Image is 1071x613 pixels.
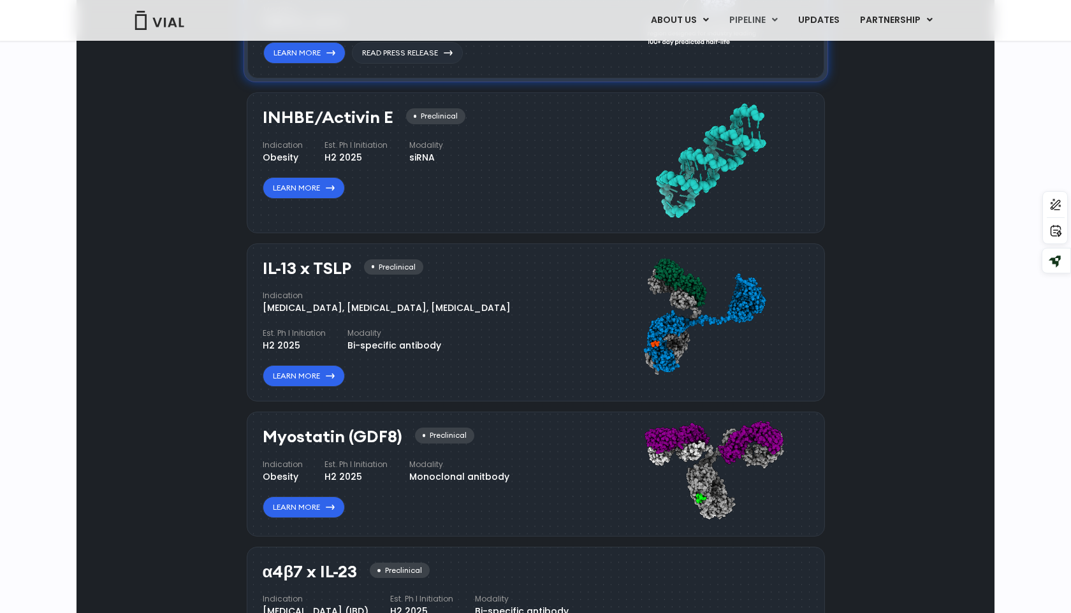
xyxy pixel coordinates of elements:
[263,42,346,64] a: Learn More
[263,108,393,127] h3: INHBE/Activin E
[347,339,441,352] div: Bi-specific antibody
[263,563,358,581] h3: α4β7 x IL-23
[347,328,441,339] h4: Modality
[263,365,345,387] a: Learn More
[263,593,368,605] h4: Indication
[719,10,787,31] a: PIPELINEMenu Toggle
[364,259,423,275] div: Preclinical
[263,470,303,484] div: Obesity
[263,140,303,151] h4: Indication
[263,459,303,470] h4: Indication
[390,593,453,605] h4: Est. Ph I Initiation
[475,593,569,605] h4: Modality
[324,151,388,164] div: H2 2025
[850,10,943,31] a: PARTNERSHIPMenu Toggle
[641,10,718,31] a: ABOUT USMenu Toggle
[415,428,474,444] div: Preclinical
[263,301,511,315] div: [MEDICAL_DATA], [MEDICAL_DATA], [MEDICAL_DATA]
[263,290,511,301] h4: Indication
[263,428,402,446] h3: Myostatin (GDF8)
[263,339,326,352] div: H2 2025
[409,151,443,164] div: siRNA
[352,42,463,64] a: Read Press Release
[324,459,388,470] h4: Est. Ph I Initiation
[134,11,185,30] img: Vial Logo
[409,459,509,470] h4: Modality
[409,470,509,484] div: Monoclonal anitbody
[263,177,345,199] a: Learn More
[406,108,465,124] div: Preclinical
[263,496,345,518] a: Learn More
[370,563,429,579] div: Preclinical
[263,328,326,339] h4: Est. Ph I Initiation
[324,470,388,484] div: H2 2025
[788,10,849,31] a: UPDATES
[324,140,388,151] h4: Est. Ph I Initiation
[263,151,303,164] div: Obesity
[263,259,351,278] h3: IL-13 x TSLP
[409,140,443,151] h4: Modality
